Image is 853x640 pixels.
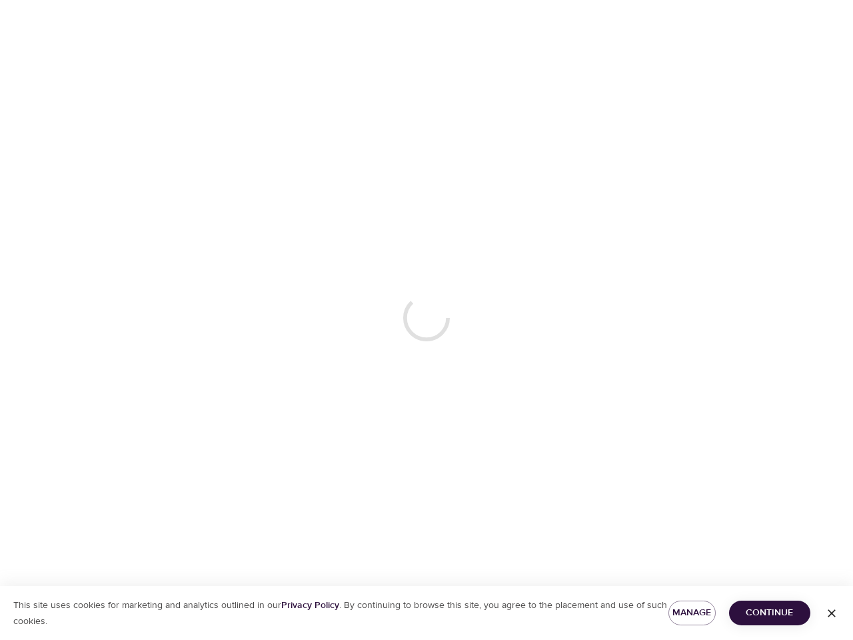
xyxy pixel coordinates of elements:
[729,601,810,625] button: Continue
[740,605,800,621] span: Continue
[668,601,716,625] button: Manage
[281,599,339,611] a: Privacy Policy
[679,605,705,621] span: Manage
